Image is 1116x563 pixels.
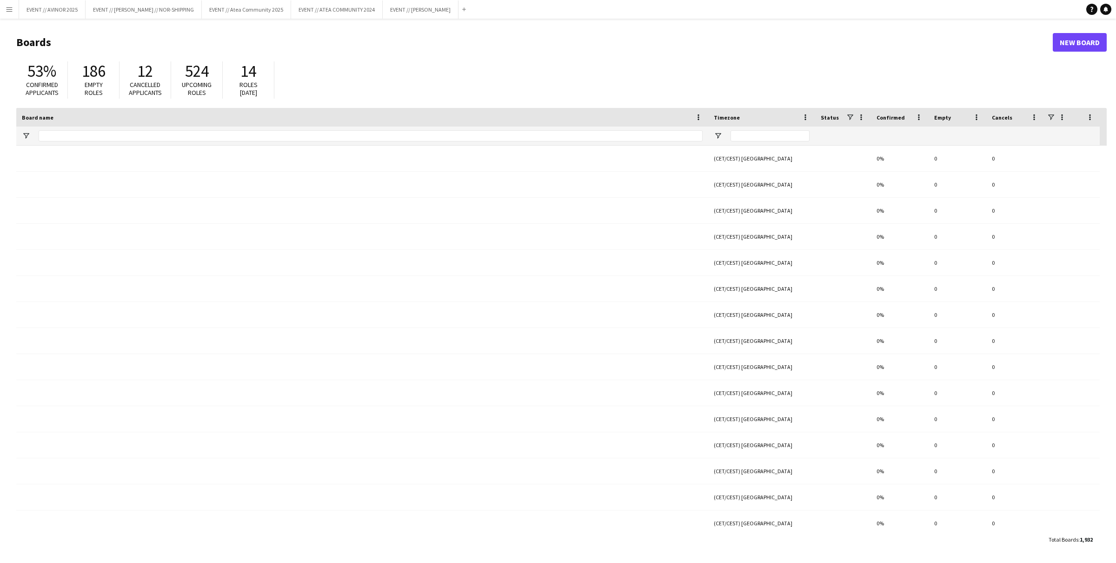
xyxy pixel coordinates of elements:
[929,276,986,302] div: 0
[871,198,929,223] div: 0%
[708,458,815,484] div: (CET/CEST) [GEOGRAPHIC_DATA]
[871,146,929,171] div: 0%
[929,510,986,536] div: 0
[871,406,929,432] div: 0%
[929,250,986,275] div: 0
[821,114,839,121] span: Status
[986,406,1044,432] div: 0
[714,132,722,140] button: Open Filter Menu
[708,224,815,249] div: (CET/CEST) [GEOGRAPHIC_DATA]
[240,61,256,81] span: 14
[182,80,212,97] span: Upcoming roles
[129,80,162,97] span: Cancelled applicants
[986,224,1044,249] div: 0
[708,510,815,536] div: (CET/CEST) [GEOGRAPHIC_DATA]
[871,458,929,484] div: 0%
[714,114,740,121] span: Timezone
[85,80,103,97] span: Empty roles
[929,328,986,354] div: 0
[708,146,815,171] div: (CET/CEST) [GEOGRAPHIC_DATA]
[871,224,929,249] div: 0%
[871,276,929,302] div: 0%
[871,484,929,510] div: 0%
[708,354,815,380] div: (CET/CEST) [GEOGRAPHIC_DATA]
[1053,33,1107,52] a: New Board
[708,198,815,223] div: (CET/CEST) [GEOGRAPHIC_DATA]
[708,380,815,406] div: (CET/CEST) [GEOGRAPHIC_DATA]
[708,250,815,275] div: (CET/CEST) [GEOGRAPHIC_DATA]
[929,406,986,432] div: 0
[929,146,986,171] div: 0
[871,354,929,380] div: 0%
[291,0,383,19] button: EVENT // ATEA COMMUNITY 2024
[929,172,986,197] div: 0
[986,198,1044,223] div: 0
[934,114,951,121] span: Empty
[871,302,929,328] div: 0%
[929,198,986,223] div: 0
[708,328,815,354] div: (CET/CEST) [GEOGRAPHIC_DATA]
[239,80,258,97] span: Roles [DATE]
[871,250,929,275] div: 0%
[708,172,815,197] div: (CET/CEST) [GEOGRAPHIC_DATA]
[708,432,815,458] div: (CET/CEST) [GEOGRAPHIC_DATA]
[731,130,810,141] input: Timezone Filter Input
[708,484,815,510] div: (CET/CEST) [GEOGRAPHIC_DATA]
[986,484,1044,510] div: 0
[708,406,815,432] div: (CET/CEST) [GEOGRAPHIC_DATA]
[986,328,1044,354] div: 0
[185,61,209,81] span: 524
[22,132,30,140] button: Open Filter Menu
[986,146,1044,171] div: 0
[383,0,458,19] button: EVENT // [PERSON_NAME]
[82,61,106,81] span: 186
[877,114,905,121] span: Confirmed
[137,61,153,81] span: 12
[986,302,1044,328] div: 0
[19,0,86,19] button: EVENT // AVINOR 2025
[1080,536,1093,543] span: 1,932
[1049,530,1093,549] div: :
[929,354,986,380] div: 0
[929,380,986,406] div: 0
[871,172,929,197] div: 0%
[27,61,56,81] span: 53%
[986,354,1044,380] div: 0
[986,250,1044,275] div: 0
[986,432,1044,458] div: 0
[929,484,986,510] div: 0
[39,130,703,141] input: Board name Filter Input
[986,380,1044,406] div: 0
[986,510,1044,536] div: 0
[708,302,815,328] div: (CET/CEST) [GEOGRAPHIC_DATA]
[986,276,1044,302] div: 0
[86,0,202,19] button: EVENT // [PERSON_NAME] // NOR-SHIPPING
[871,510,929,536] div: 0%
[986,458,1044,484] div: 0
[929,458,986,484] div: 0
[871,432,929,458] div: 0%
[16,35,1053,49] h1: Boards
[929,224,986,249] div: 0
[1049,536,1078,543] span: Total Boards
[986,172,1044,197] div: 0
[708,276,815,302] div: (CET/CEST) [GEOGRAPHIC_DATA]
[992,114,1012,121] span: Cancels
[26,80,59,97] span: Confirmed applicants
[929,432,986,458] div: 0
[22,114,53,121] span: Board name
[871,328,929,354] div: 0%
[202,0,291,19] button: EVENT // Atea Community 2025
[871,380,929,406] div: 0%
[929,302,986,328] div: 0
